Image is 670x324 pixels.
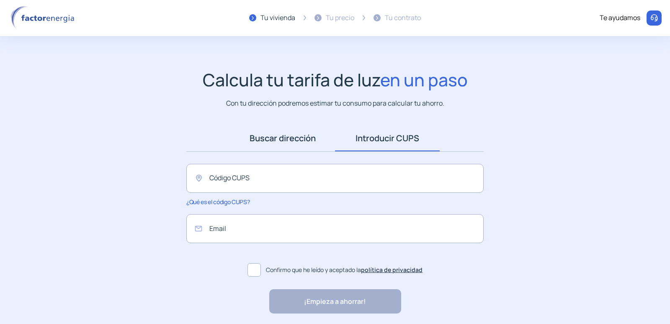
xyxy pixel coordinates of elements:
img: llamar [650,14,658,22]
div: Tu contrato [385,13,421,23]
div: Tu vivienda [260,13,295,23]
span: Confirmo que he leído y aceptado la [266,265,423,275]
span: en un paso [380,68,468,91]
a: política de privacidad [361,266,423,274]
a: Introducir CUPS [335,125,440,151]
span: ¿Qué es el código CUPS? [186,198,250,206]
a: Buscar dirección [230,125,335,151]
h1: Calcula tu tarifa de luz [203,70,468,90]
div: Tu precio [326,13,354,23]
div: Te ayudamos [600,13,640,23]
p: Con tu dirección podremos estimar tu consumo para calcular tu ahorro. [226,98,444,109]
img: logo factor [8,6,80,30]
